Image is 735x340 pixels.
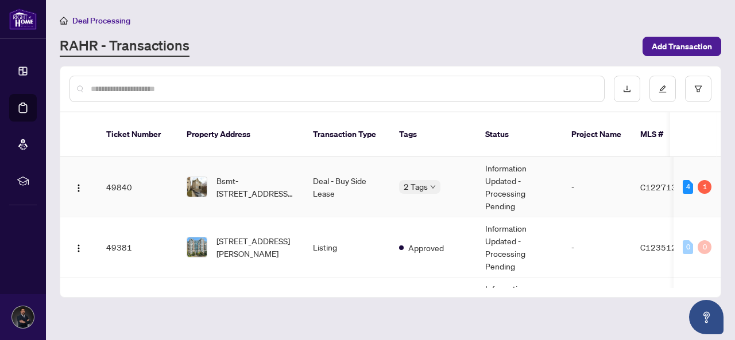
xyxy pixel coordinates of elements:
img: Profile Icon [12,306,34,328]
button: Logo [69,238,88,256]
img: logo [9,9,37,30]
td: 49309 [97,278,177,338]
span: 2 Tags [404,180,428,193]
button: filter [685,76,711,102]
button: Add Transaction [643,37,721,56]
td: Information Updated - Processing Pending [476,278,562,338]
span: Bsmt-[STREET_ADDRESS][PERSON_NAME] [216,174,295,200]
img: thumbnail-img [187,177,207,197]
img: Logo [74,183,83,193]
span: home [60,17,68,25]
td: Deal - Agent Double End Lease [304,278,390,338]
img: thumbnail-img [187,237,207,257]
div: 4 [683,180,693,194]
button: edit [649,76,676,102]
a: RAHR - Transactions [60,36,189,57]
td: Listing [304,217,390,278]
span: download [623,85,631,93]
td: Information Updated - Processing Pending [476,157,562,217]
div: 0 [698,240,711,254]
img: Logo [74,244,83,253]
td: 49840 [97,157,177,217]
button: Logo [69,178,88,196]
th: MLS # [631,112,700,157]
button: download [614,76,640,102]
th: Status [476,112,562,157]
th: Ticket Number [97,112,177,157]
span: C12351243 [640,242,687,252]
div: 0 [683,240,693,254]
span: filter [694,85,702,93]
span: C12271320 [640,182,687,192]
span: Approved [408,241,444,254]
th: Project Name [562,112,631,157]
div: 1 [698,180,711,194]
span: [STREET_ADDRESS][PERSON_NAME] [216,235,295,260]
td: - [562,217,631,278]
span: edit [659,85,667,93]
td: - [562,278,631,338]
th: Property Address [177,112,304,157]
td: - [562,157,631,217]
span: Add Transaction [652,37,712,56]
td: Deal - Buy Side Lease [304,157,390,217]
button: Open asap [689,300,724,334]
th: Transaction Type [304,112,390,157]
th: Tags [390,112,476,157]
td: 49381 [97,217,177,278]
span: Deal Processing [72,15,130,26]
td: Information Updated - Processing Pending [476,217,562,278]
span: down [430,184,436,190]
